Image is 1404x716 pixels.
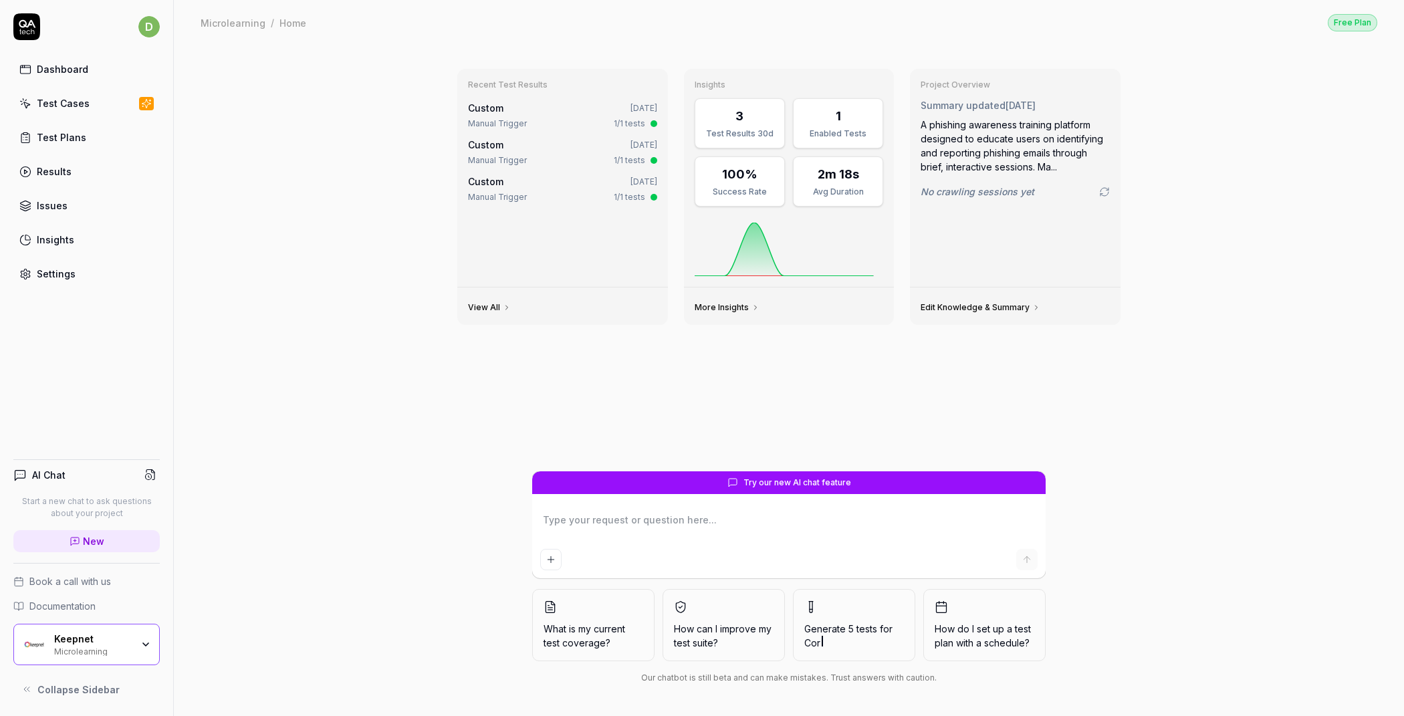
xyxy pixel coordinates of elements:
span: Documentation [29,599,96,613]
a: Custom[DATE]Manual Trigger1/1 tests [465,98,660,132]
span: Custom [468,102,503,114]
div: 3 [735,107,743,125]
span: d [138,16,160,37]
div: Enabled Tests [802,128,874,140]
p: Start a new chat to ask questions about your project [13,495,160,519]
div: Test Cases [37,96,90,110]
div: Avg Duration [802,186,874,198]
time: [DATE] [630,140,657,150]
a: Insights [13,227,160,253]
div: Manual Trigger [468,118,527,130]
a: Go to crawling settings [1099,187,1110,197]
div: Success Rate [703,186,776,198]
button: How can I improve my test suite? [663,589,785,661]
span: Cor [804,637,820,648]
span: Collapse Sidebar [37,683,120,697]
time: [DATE] [630,103,657,113]
div: Manual Trigger [468,191,527,203]
h3: Project Overview [921,80,1110,90]
button: What is my current test coverage? [532,589,655,661]
div: Insights [37,233,74,247]
div: 2m 18s [818,165,859,183]
div: Microlearning [54,645,132,656]
div: 100% [722,165,757,183]
div: 1/1 tests [614,154,645,166]
button: Generate 5 tests forCor [793,589,915,661]
button: Add attachment [540,549,562,570]
div: Issues [37,199,68,213]
div: 1/1 tests [614,118,645,130]
button: Keepnet LogoKeepnetMicrolearning [13,624,160,665]
a: Results [13,158,160,185]
span: How do I set up a test plan with a schedule? [935,622,1034,650]
span: Book a call with us [29,574,111,588]
a: Edit Knowledge & Summary [921,302,1040,313]
a: Test Cases [13,90,160,116]
div: Keepnet [54,633,132,645]
img: Keepnet Logo [22,632,46,657]
span: Custom [468,176,503,187]
time: [DATE] [630,176,657,187]
div: Manual Trigger [468,154,527,166]
a: Book a call with us [13,574,160,588]
button: d [138,13,160,40]
div: Microlearning [201,16,265,29]
span: Generate 5 tests for [804,622,904,650]
a: More Insights [695,302,759,313]
h3: Recent Test Results [468,80,657,90]
div: 1/1 tests [614,191,645,203]
div: A phishing awareness training platform designed to educate users on identifying and reporting phi... [921,118,1110,174]
span: Summary updated [921,100,1006,111]
a: Documentation [13,599,160,613]
button: Collapse Sidebar [13,676,160,703]
a: View All [468,302,511,313]
h4: AI Chat [32,468,66,482]
span: No crawling sessions yet [921,185,1034,199]
a: Custom[DATE]Manual Trigger1/1 tests [465,135,660,169]
h3: Insights [695,80,884,90]
time: [DATE] [1006,100,1036,111]
div: Our chatbot is still beta and can make mistakes. Trust answers with caution. [532,672,1046,684]
button: How do I set up a test plan with a schedule? [923,589,1046,661]
div: Test Results 30d [703,128,776,140]
a: Issues [13,193,160,219]
span: What is my current test coverage? [544,622,643,650]
div: / [271,16,274,29]
span: Custom [468,139,503,150]
div: 1 [836,107,841,125]
button: Free Plan [1328,13,1377,31]
span: New [83,534,104,548]
div: Free Plan [1328,14,1377,31]
div: Test Plans [37,130,86,144]
div: Results [37,164,72,178]
a: Settings [13,261,160,287]
a: Custom[DATE]Manual Trigger1/1 tests [465,172,660,206]
span: How can I improve my test suite? [674,622,774,650]
a: New [13,530,160,552]
a: Dashboard [13,56,160,82]
div: Home [279,16,306,29]
div: Settings [37,267,76,281]
div: Dashboard [37,62,88,76]
span: Try our new AI chat feature [743,477,851,489]
a: Test Plans [13,124,160,150]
